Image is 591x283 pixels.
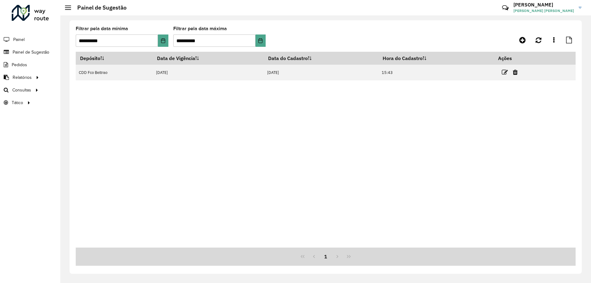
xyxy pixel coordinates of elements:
span: [PERSON_NAME] [PERSON_NAME] [513,8,574,14]
span: Painel de Sugestão [13,49,49,55]
th: Ações [494,52,531,65]
a: Excluir [513,68,518,76]
label: Filtrar pela data máxima [173,25,227,32]
td: [DATE] [153,65,264,80]
td: 15:43 [379,65,494,80]
span: Relatórios [13,74,32,81]
label: Filtrar pela data mínima [76,25,128,32]
h3: [PERSON_NAME] [513,2,574,8]
th: Hora do Cadastro [379,52,494,65]
span: Pedidos [12,62,27,68]
th: Data de Vigência [153,52,264,65]
button: Choose Date [255,34,266,47]
th: Data do Cadastro [264,52,379,65]
h2: Painel de Sugestão [71,4,127,11]
td: [DATE] [264,65,379,80]
td: CDD Fco Beltrao [76,65,153,80]
span: Consultas [12,87,31,93]
span: Painel [13,36,25,43]
a: Editar [502,68,508,76]
button: Choose Date [158,34,168,47]
span: Tático [12,99,23,106]
a: Contato Rápido [499,1,512,14]
th: Depósito [76,52,153,65]
button: 1 [320,251,332,262]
